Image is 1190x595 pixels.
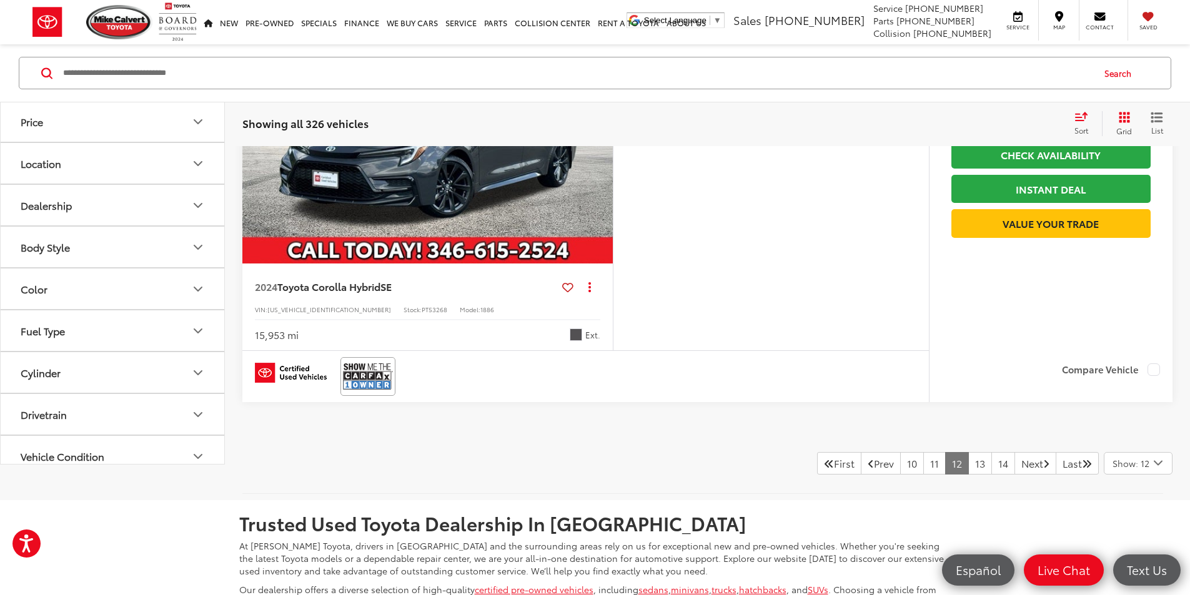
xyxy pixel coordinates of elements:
span: Ext. [585,329,600,341]
div: Drivetrain [21,409,67,421]
div: Fuel Type [21,325,65,337]
a: 10 [900,452,924,475]
a: 11 [923,452,946,475]
span: PT53268 [422,305,447,314]
span: Sales [733,12,761,28]
span: Sort [1074,125,1088,135]
div: Body Style [191,240,206,255]
span: Service [1004,23,1032,31]
a: Instant Deal [951,175,1151,203]
span: [PHONE_NUMBER] [913,27,991,39]
span: Show: 12 [1113,457,1149,470]
i: Last Page [1082,458,1092,468]
div: Vehicle Condition [21,451,104,463]
div: Cylinder [191,365,206,380]
a: Live Chat [1024,554,1104,586]
button: DealershipDealership [1,185,226,226]
span: 1886 [480,305,494,314]
span: ​ [710,16,710,25]
span: [PHONE_NUMBER] [765,12,865,28]
img: CarFax One Owner [343,360,393,393]
span: Model: [460,305,480,314]
span: Text Us [1121,562,1173,578]
img: Toyota Certified Used Vehicles [255,363,327,383]
div: Location [21,158,61,170]
button: LocationLocation [1,144,226,184]
p: At [PERSON_NAME] Toyota, drivers in [GEOGRAPHIC_DATA] and the surrounding areas rely on us for ex... [239,539,951,577]
div: Location [191,156,206,171]
span: ▼ [713,16,721,25]
span: SE [380,279,392,293]
div: Body Style [21,242,70,253]
a: 14 [991,452,1015,475]
div: Cylinder [21,367,61,379]
a: Previous PagePrev [861,452,901,475]
input: Search by Make, Model, or Keyword [62,58,1093,88]
a: First PageFirst [817,452,861,475]
button: Search [1093,57,1149,89]
div: Dealership [191,198,206,213]
button: Fuel TypeFuel Type [1,311,226,352]
a: Text Us [1113,554,1181,586]
span: Contact [1086,23,1114,31]
img: Mike Calvert Toyota [86,5,152,39]
button: Vehicle ConditionVehicle Condition [1,436,226,477]
span: [PHONE_NUMBER] [896,14,974,27]
div: Drivetrain [191,407,206,422]
button: List View [1141,111,1173,136]
button: Grid View [1102,111,1141,136]
button: Select sort value [1068,111,1102,136]
h2: Trusted Used Toyota Dealership In [GEOGRAPHIC_DATA] [239,513,951,533]
button: Body StyleBody Style [1,227,226,268]
a: LastLast Page [1056,452,1099,475]
div: Price [191,114,206,129]
i: First Page [824,458,834,468]
button: DrivetrainDrivetrain [1,395,226,435]
span: Showing all 326 vehicles [242,116,369,130]
div: Color [191,282,206,297]
button: ColorColor [1,269,226,310]
div: Vehicle Condition [191,449,206,464]
span: Toyota Corolla Hybrid [277,279,380,293]
span: Map [1045,23,1073,31]
a: NextNext Page [1014,452,1056,475]
button: CylinderCylinder [1,353,226,393]
span: VIN: [255,305,267,314]
span: dropdown dots [588,282,591,292]
span: 2024 [255,279,277,293]
span: Parts [873,14,894,27]
label: Compare Vehicle [1062,363,1160,376]
div: Dealership [21,200,72,212]
span: Saved [1134,23,1162,31]
span: Español [950,562,1007,578]
button: Select number of vehicles per page [1104,452,1173,475]
span: Collision [873,27,911,39]
span: Live Chat [1031,562,1096,578]
a: Español [942,554,1014,586]
div: Price [21,116,43,128]
span: Stock: [404,305,422,314]
span: Grid [1116,125,1132,136]
span: Service [873,2,903,14]
div: 15,953 mi [255,328,299,342]
a: 2024Toyota Corolla HybridSE [255,280,557,293]
a: 12 [945,452,969,475]
span: [US_VEHICLE_IDENTIFICATION_NUMBER] [267,305,391,314]
div: Fuel Type [191,323,206,338]
span: List [1151,125,1163,135]
div: Color [21,283,47,295]
a: Check Availability [951,140,1151,169]
span: Underground [570,328,582,341]
a: Value Your Trade [951,209,1151,237]
i: Next Page [1043,458,1049,468]
a: 13 [968,452,992,475]
i: Previous Page [868,458,874,468]
button: PricePrice [1,102,226,142]
button: Actions [578,276,600,298]
span: [PHONE_NUMBER] [905,2,983,14]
